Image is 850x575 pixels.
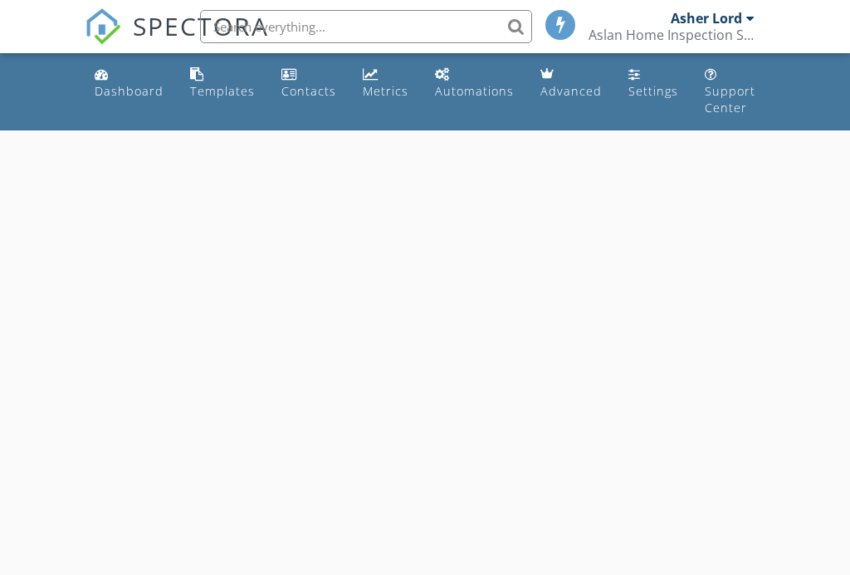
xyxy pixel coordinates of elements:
div: Advanced [540,83,602,99]
a: Settings [622,60,685,107]
div: Dashboard [95,83,164,99]
a: SPECTORA [85,22,269,57]
a: Contacts [275,60,343,107]
div: Settings [628,83,678,99]
div: Templates [190,83,255,99]
input: Search everything... [200,10,532,43]
a: Metrics [356,60,415,107]
a: Advanced [534,60,608,107]
div: Asher Lord [671,10,742,27]
div: Automations [435,83,514,99]
a: Automations (Basic) [428,60,520,107]
a: Support Center [698,60,762,124]
div: Support Center [705,83,755,115]
span: SPECTORA [133,8,269,43]
div: Metrics [363,83,408,99]
div: Aslan Home Inspection Services [589,27,755,43]
a: Dashboard [88,60,170,107]
img: The Best Home Inspection Software - Spectora [85,8,121,45]
a: Templates [183,60,261,107]
div: Contacts [281,83,336,99]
